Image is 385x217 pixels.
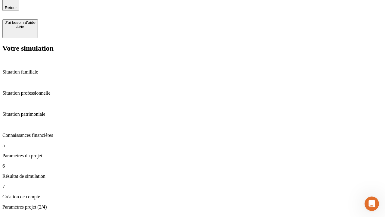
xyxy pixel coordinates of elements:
[2,204,383,210] p: Paramètres projet (2/4)
[2,44,383,52] h2: Votre simulation
[2,194,383,200] p: Création de compte
[2,112,383,117] p: Situation patrimoniale
[2,133,383,138] p: Connaissances financières
[365,197,379,211] iframe: Intercom live chat
[5,25,35,29] div: Aide
[2,184,383,189] p: 7
[2,143,383,148] p: 5
[2,90,383,96] p: Situation professionnelle
[2,69,383,75] p: Situation familiale
[5,5,17,10] span: Retour
[2,174,383,179] p: Résultat de simulation
[2,163,383,169] p: 6
[2,19,38,38] button: J’ai besoin d'aideAide
[5,20,35,25] div: J’ai besoin d'aide
[2,153,383,159] p: Paramètres du projet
